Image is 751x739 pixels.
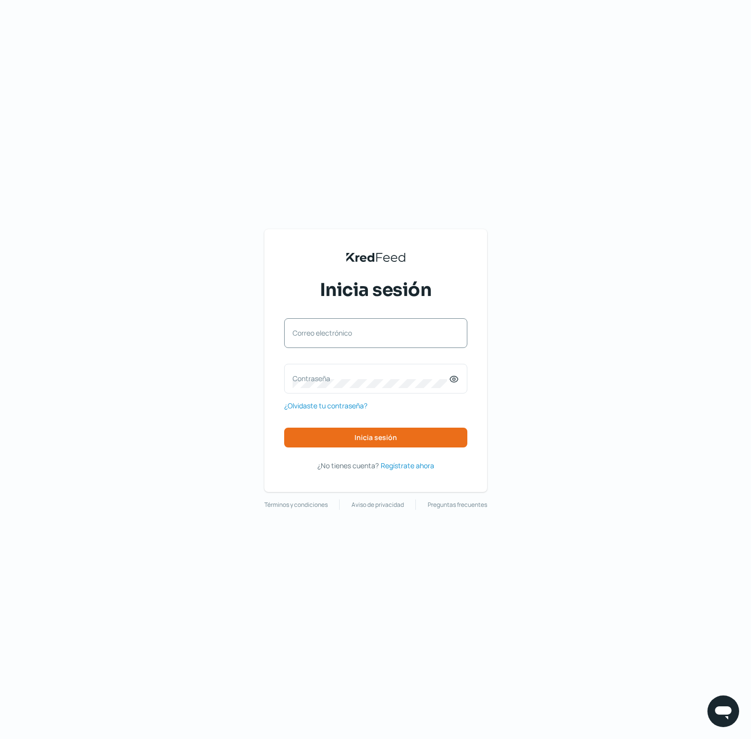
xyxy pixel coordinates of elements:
img: chatIcon [713,701,733,721]
a: ¿Olvidaste tu contraseña? [284,399,367,412]
label: Correo electrónico [293,328,449,338]
a: Aviso de privacidad [351,499,404,510]
a: Regístrate ahora [381,459,434,472]
label: Contraseña [293,374,449,383]
button: Inicia sesión [284,428,467,447]
span: Inicia sesión [320,278,432,302]
a: Términos y condiciones [264,499,328,510]
a: Preguntas frecuentes [428,499,487,510]
span: Inicia sesión [354,434,397,441]
span: ¿No tienes cuenta? [317,461,379,470]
